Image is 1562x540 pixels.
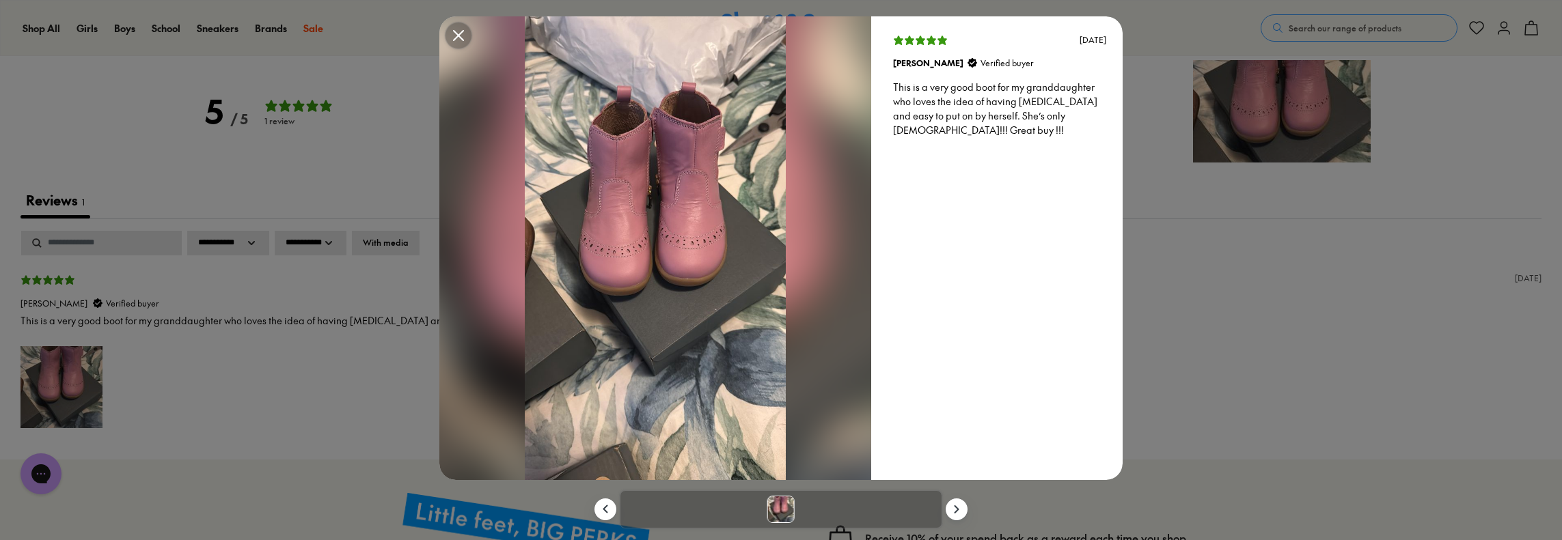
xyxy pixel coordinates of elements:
[439,16,871,480] img: This is a very good boot for my granddaughter who loves the idea of having her own style and easy...
[594,498,616,520] button: Slideshow previous button
[893,57,963,69] strong: [PERSON_NAME]
[767,496,795,523] img: This is a very good boot for my granddaughter who loves the idea of having her own style and easy...
[893,80,1106,137] p: This is a very good boot for my granddaughter who loves the idea of having [MEDICAL_DATA] and eas...
[946,498,968,520] button: Slideshow next button
[1080,33,1106,46] div: [DATE]
[981,57,1034,69] span: Verified buyer
[7,5,48,46] button: Open gorgias live chat
[445,22,472,49] button: Modal close button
